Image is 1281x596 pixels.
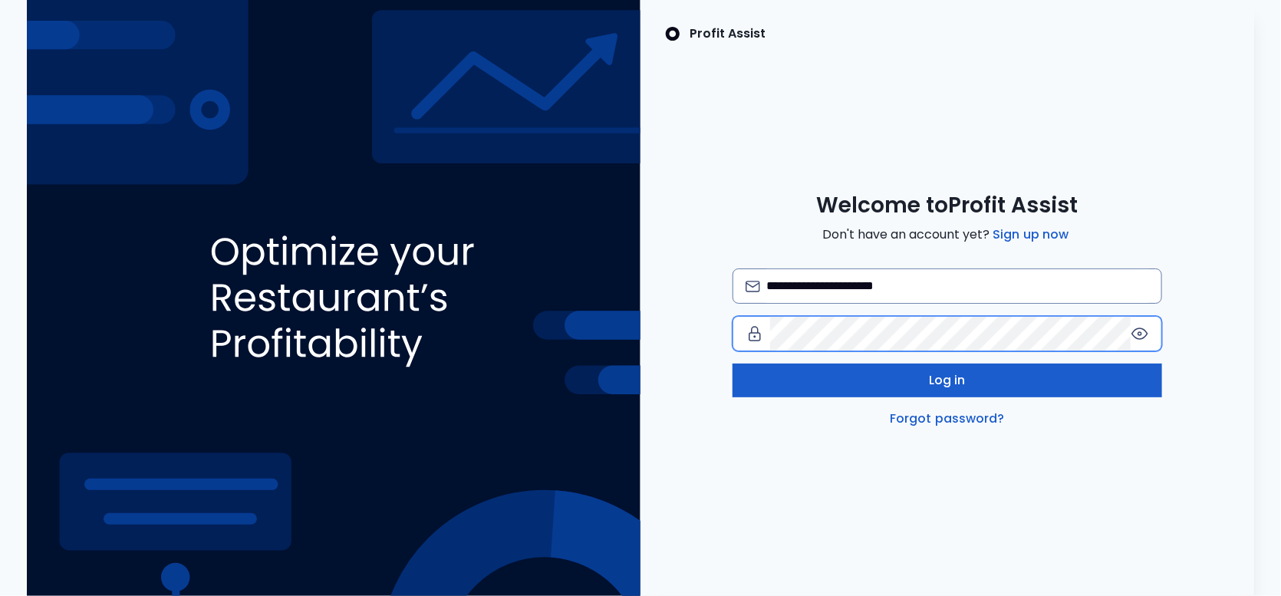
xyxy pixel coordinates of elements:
[690,25,766,43] p: Profit Assist
[817,192,1078,219] span: Welcome to Profit Assist
[822,226,1072,244] span: Don't have an account yet?
[733,364,1162,397] button: Log in
[746,281,760,292] img: email
[665,25,680,43] img: SpotOn Logo
[990,226,1072,244] a: Sign up now
[929,371,966,390] span: Log in
[887,410,1008,428] a: Forgot password?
